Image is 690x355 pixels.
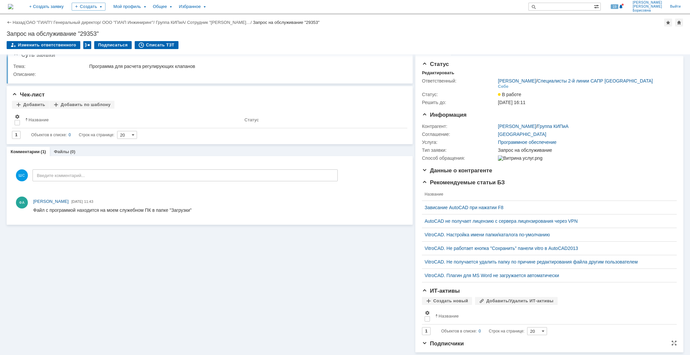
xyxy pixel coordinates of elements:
[16,169,28,181] span: ШС
[156,20,185,25] a: Группа КИПиА
[422,78,497,84] div: Ответственный:
[422,155,497,161] div: Способ обращения:
[422,140,497,145] div: Услуга:
[671,340,677,346] div: На всю страницу
[425,218,669,224] a: AutoCAD не получает лицензию с сервера лицензирования через VPN
[89,64,402,69] div: Программа для расчета регулирующих клапанов
[441,329,477,333] span: Объектов в списке:
[53,20,102,25] div: /
[102,20,156,25] div: /
[479,327,481,335] div: 0
[8,4,13,9] img: logo
[7,30,683,37] div: Запрос на обслуживание "29353"
[422,188,671,201] th: Название
[33,199,69,204] span: [PERSON_NAME]
[71,200,83,204] span: [DATE]
[433,308,671,325] th: Название
[422,340,464,347] span: Подписчики
[425,205,669,210] a: Зависание AutoCAD при нажатии F8
[84,200,94,204] span: 11:43
[23,111,242,128] th: Название
[422,112,466,118] span: Информация
[41,149,46,154] div: (1)
[439,314,459,319] div: Название
[156,20,187,25] div: /
[498,84,509,89] div: Себе
[422,132,497,137] div: Соглашение:
[29,117,49,122] div: Название
[242,111,402,128] th: Статус
[54,149,69,154] a: Файлы
[633,5,662,9] span: [PERSON_NAME]
[675,19,683,27] div: Сделать домашней страницей
[8,4,13,9] a: Перейти на домашнюю страницу
[422,92,497,97] div: Статус:
[498,124,569,129] div: /
[12,91,45,98] span: Чек-лист
[33,198,69,205] a: [PERSON_NAME]
[13,64,88,69] div: Тема:
[13,72,403,77] div: Описание:
[498,92,521,97] span: В работе
[253,20,319,25] div: Запрос на обслуживание "29353"
[70,149,75,154] div: (0)
[633,9,662,13] span: Борисовна
[422,70,454,76] div: Редактировать
[25,20,26,25] div: |
[498,100,525,105] span: [DATE] 16:11
[498,132,546,137] a: [GEOGRAPHIC_DATA]
[244,117,259,122] div: Статус
[422,100,497,105] div: Решить до:
[187,20,253,25] div: /
[187,20,250,25] a: Сотрудник "[PERSON_NAME]…
[633,1,662,5] span: [PERSON_NAME]
[498,78,653,84] div: /
[83,41,91,49] div: Работа с массовостью
[425,259,669,265] a: VitroCAD. Не получается удалить папку по причине редактирования файла другим пользователем
[594,3,600,9] span: Расширенный поиск
[422,167,492,174] span: Данные о контрагенте
[425,232,669,237] a: VitroCAD. Настройка имени папки/каталога по-умолчанию
[11,149,40,154] a: Комментарии
[498,140,557,145] a: Программное обеспечение
[31,131,114,139] i: Строк на странице:
[422,179,505,186] span: Рекомендуемые статьи БЗ
[26,20,51,25] a: ОАО "ГИАП"
[422,61,449,67] span: Статус
[537,78,653,84] a: Специалисты 2-й линии САПР [GEOGRAPHIC_DATA]
[31,133,67,137] span: Объектов в списке:
[611,4,618,9] span: 19
[15,114,20,119] span: Настройки
[102,20,153,25] a: ООО "ГИАП Инжиниринг"
[13,20,25,25] a: Назад
[425,246,669,251] a: VitroCAD. Не работает кнопка "Сохранить" панели vitro в AutoCAD2013
[537,124,569,129] a: Группа КИПиА
[441,327,524,335] i: Строк на странице:
[498,148,673,153] div: Запрос на обслуживание
[425,310,430,316] span: Настройки
[425,273,669,278] a: VitroCAD. Плагин для MS Word не загружается автоматически
[72,3,105,11] div: Создать
[664,19,672,27] div: Добавить в избранное
[498,124,536,129] a: [PERSON_NAME]
[53,20,100,25] a: Генеральный директор
[498,78,536,84] a: [PERSON_NAME]
[26,20,54,25] div: /
[69,131,71,139] div: 0
[422,288,460,294] span: ИТ-активы
[422,124,497,129] div: Контрагент:
[498,155,542,161] img: Витрина услуг.png
[422,148,497,153] div: Тип заявки:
